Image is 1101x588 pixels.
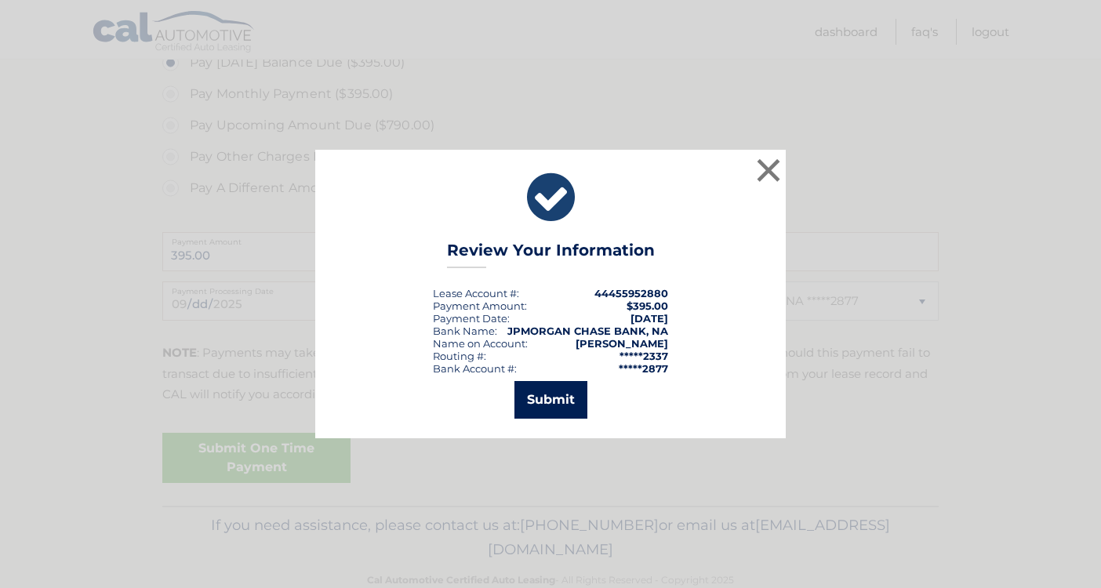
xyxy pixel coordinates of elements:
[433,325,497,337] div: Bank Name:
[433,350,486,362] div: Routing #:
[594,287,668,299] strong: 44455952880
[433,312,507,325] span: Payment Date
[514,381,587,419] button: Submit
[433,287,519,299] div: Lease Account #:
[630,312,668,325] span: [DATE]
[576,337,668,350] strong: [PERSON_NAME]
[507,325,668,337] strong: JPMORGAN CHASE BANK, NA
[627,299,668,312] span: $395.00
[447,241,655,268] h3: Review Your Information
[433,299,527,312] div: Payment Amount:
[753,154,784,186] button: ×
[433,362,517,375] div: Bank Account #:
[433,312,510,325] div: :
[433,337,528,350] div: Name on Account:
